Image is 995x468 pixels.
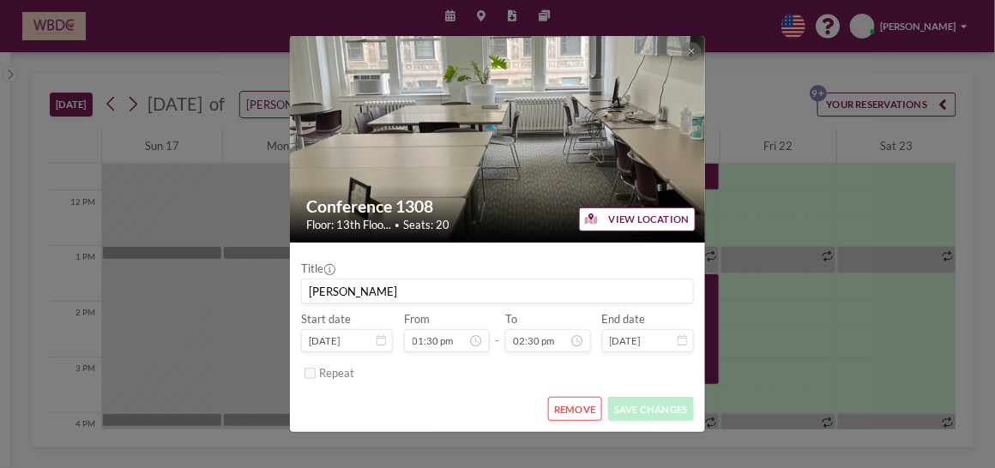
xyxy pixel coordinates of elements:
input: (No title) [302,279,693,303]
label: To [505,312,517,326]
button: VIEW LOCATION [579,207,696,231]
span: Seats: 20 [403,218,449,231]
span: Floor: 13th Floo... [306,218,391,231]
label: Start date [301,312,351,326]
label: Repeat [319,366,354,380]
span: - [496,317,500,348]
button: SAVE CHANGES [608,397,695,421]
span: • [395,219,400,230]
label: From [404,312,430,326]
button: REMOVE [548,397,602,421]
label: Title [301,261,335,275]
label: End date [602,312,646,326]
h2: Conference 1308 [306,196,690,217]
